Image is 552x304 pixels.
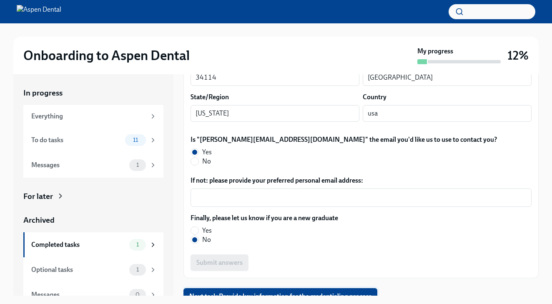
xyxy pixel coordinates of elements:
[202,235,211,244] span: No
[417,47,453,56] strong: My progress
[202,157,211,166] span: No
[202,148,212,157] span: Yes
[23,215,163,226] a: Archived
[31,265,126,274] div: Optional tasks
[131,162,144,168] span: 1
[189,292,371,301] span: Next task : Provide key information for the credentialing process
[23,128,163,153] a: To do tasks11
[23,191,163,202] a: For later
[23,191,53,202] div: For later
[131,241,144,248] span: 1
[507,48,529,63] h3: 12%
[191,214,338,223] label: Finally, please let us know if you are a new graduate
[23,88,163,98] a: In progress
[23,47,190,64] h2: Onboarding to Aspen Dental
[17,5,61,18] img: Aspen Dental
[23,257,163,282] a: Optional tasks1
[191,176,532,185] label: If not: please provide your preferred personal email address:
[128,137,143,143] span: 11
[31,112,146,121] div: Everything
[23,153,163,178] a: Messages1
[23,232,163,257] a: Completed tasks1
[31,290,126,299] div: Messages
[191,135,497,144] label: Is "[PERSON_NAME][EMAIL_ADDRESS][DOMAIN_NAME]" the email you'd like us to use to contact you?
[131,266,144,273] span: 1
[202,226,212,235] span: Yes
[31,136,122,145] div: To do tasks
[363,93,386,102] label: Country
[31,161,126,170] div: Messages
[191,93,229,102] label: State/Region
[31,240,126,249] div: Completed tasks
[23,105,163,128] a: Everything
[130,291,145,298] span: 0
